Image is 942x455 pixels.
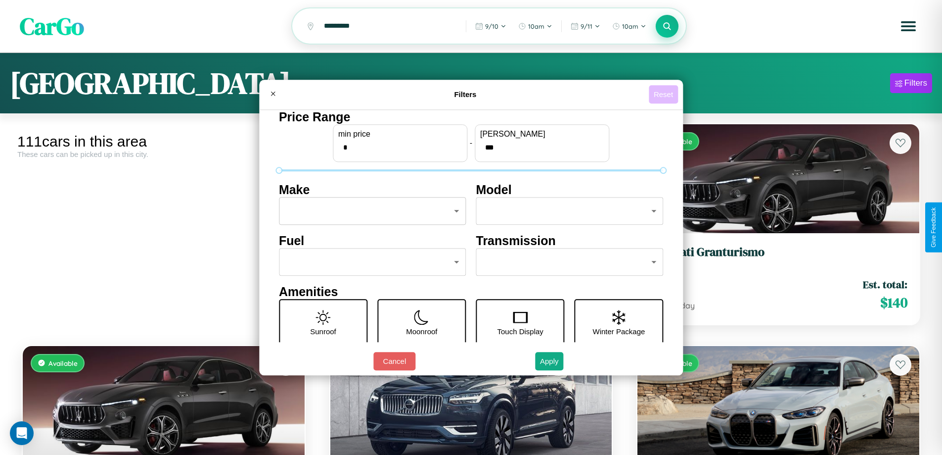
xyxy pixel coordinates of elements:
button: 10am [513,18,557,34]
span: Available [48,359,78,367]
h3: Maserati Granturismo [649,245,907,259]
div: Give Feedback [930,207,937,248]
span: / day [674,301,695,310]
p: - [470,136,472,150]
h4: Model [476,183,664,197]
button: Reset [649,85,678,103]
button: 9/10 [470,18,511,34]
button: Filters [890,73,932,93]
span: Est. total: [863,277,907,292]
h4: Make [279,183,466,197]
h4: Price Range [279,110,663,124]
div: Open Intercom Messenger [10,421,34,445]
label: [PERSON_NAME] [480,130,604,139]
button: 9/11 [566,18,605,34]
span: CarGo [20,10,84,43]
button: Open menu [895,12,922,40]
span: 9 / 11 [581,22,592,30]
button: 10am [607,18,651,34]
p: Sunroof [310,325,336,338]
h4: Amenities [279,285,663,299]
p: Touch Display [497,325,543,338]
span: 9 / 10 [485,22,498,30]
span: $ 140 [880,293,907,312]
button: Cancel [373,352,415,370]
span: 10am [622,22,638,30]
h4: Transmission [476,234,664,248]
div: 111 cars in this area [17,133,310,150]
h4: Fuel [279,234,466,248]
p: Winter Package [593,325,645,338]
div: Filters [904,78,927,88]
span: 10am [528,22,544,30]
div: These cars can be picked up in this city. [17,150,310,158]
a: Maserati Granturismo2014 [649,245,907,269]
button: Apply [535,352,564,370]
label: min price [338,130,462,139]
p: Moonroof [406,325,437,338]
h4: Filters [282,90,649,99]
h1: [GEOGRAPHIC_DATA] [10,63,291,103]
